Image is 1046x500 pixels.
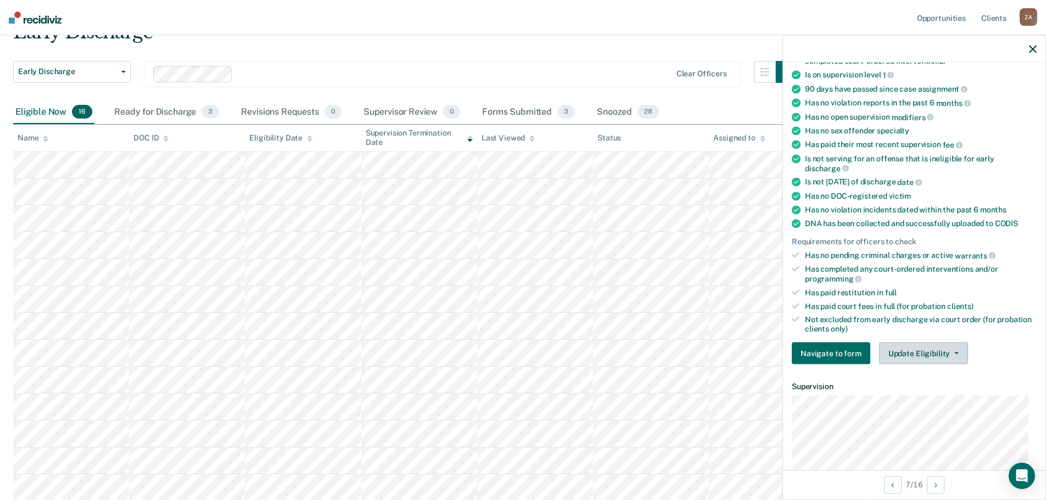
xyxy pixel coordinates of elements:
[883,70,894,79] span: 1
[885,288,897,296] span: full
[1009,463,1035,489] div: Open Intercom Messenger
[713,133,765,143] div: Assigned to
[943,141,963,149] span: fee
[805,250,1037,260] div: Has no pending criminal charges or active
[792,342,870,364] button: Navigate to form
[18,133,48,143] div: Name
[112,100,221,125] div: Ready for Discharge
[202,105,219,119] span: 3
[927,476,944,493] button: Next Opportunity
[889,192,911,200] span: victim
[676,69,727,78] div: Clear officers
[366,128,473,147] div: Supervision Termination Date
[805,112,1037,122] div: Has no open supervision
[249,133,312,143] div: Eligibility Date
[557,105,575,119] span: 3
[482,133,535,143] div: Last Viewed
[805,84,1037,94] div: 90 days have passed since case
[443,105,460,119] span: 0
[18,67,117,76] span: Early Discharge
[805,164,849,172] span: discharge
[805,315,1037,334] div: Not excluded from early discharge via court order (for probation clients
[325,105,342,119] span: 0
[884,476,902,493] button: Previous Opportunity
[133,133,169,143] div: DOC ID
[831,324,848,333] span: only)
[877,126,909,135] span: specialty
[792,382,1037,391] dt: Supervision
[955,251,995,260] span: warrants
[783,470,1045,499] div: 7 / 16
[805,126,1037,136] div: Has no sex offender
[805,219,1037,228] div: DNA has been collected and successfully uploaded to
[480,100,577,125] div: Forms Submitted
[637,105,659,119] span: 28
[805,140,1037,150] div: Has paid their most recent supervision
[980,205,1006,214] span: months
[1020,8,1037,26] div: Z A
[892,113,934,121] span: modifiers
[947,301,974,310] span: clients)
[805,288,1037,297] div: Has paid restitution in
[805,70,1037,80] div: Is on supervision level
[13,100,94,125] div: Eligible Now
[361,100,463,125] div: Supervisor Review
[805,98,1037,108] div: Has no violation reports in the past 6
[936,99,971,108] span: months
[9,12,61,24] img: Recidiviz
[879,342,968,364] button: Update Eligibility
[805,192,1037,201] div: Has no DOC-registered
[239,100,343,125] div: Revisions Requests
[72,105,92,119] span: 16
[13,21,798,52] div: Early Discharge
[995,219,1018,228] span: CODIS
[805,154,1037,173] div: Is not serving for an offense that is ineligible for early
[897,178,921,187] span: date
[805,205,1037,215] div: Has no violation incidents dated within the past 6
[805,274,862,283] span: programming
[918,85,967,93] span: assignment
[805,177,1037,187] div: Is not [DATE] of discharge
[805,265,1037,283] div: Has completed any court-ordered interventions and/or
[792,342,875,364] a: Navigate to form link
[595,100,661,125] div: Snoozed
[792,237,1037,246] div: Requirements for officers to check
[597,133,621,143] div: Status
[805,301,1037,311] div: Has paid court fees in full (for probation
